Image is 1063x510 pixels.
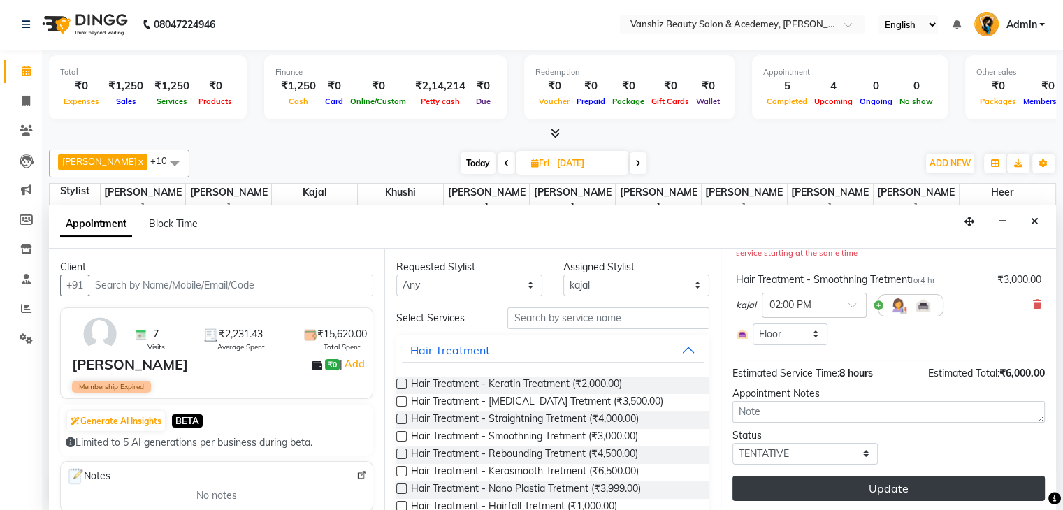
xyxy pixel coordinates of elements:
b: 08047224946 [154,5,215,44]
img: Interior.png [915,297,932,314]
span: Sales [113,96,140,106]
div: ₹2,14,214 [410,78,471,94]
span: Average Spent [217,342,265,352]
span: Due [472,96,494,106]
div: 0 [856,78,896,94]
div: ₹0 [573,78,609,94]
span: Fri [528,158,553,168]
div: Finance [275,66,496,78]
img: logo [36,5,131,44]
span: BETA [172,414,203,428]
div: ₹3,000.00 [997,272,1041,287]
div: ₹0 [60,78,103,94]
div: 5 [763,78,811,94]
div: Requested Stylist [396,260,542,275]
span: 7 [153,327,159,342]
input: Search by service name [507,307,709,329]
span: Heer [960,184,1045,201]
div: ₹0 [648,78,693,94]
div: ₹0 [976,78,1020,94]
div: [PERSON_NAME] [72,354,188,375]
span: Products [195,96,236,106]
button: Generate AI Insights [67,411,165,431]
div: Limited to 5 AI generations per business during beta. [66,435,368,450]
span: Estimated Total: [928,367,999,379]
span: khushi [358,184,443,201]
div: ₹0 [693,78,723,94]
div: ₹1,250 [275,78,321,94]
span: Hair Treatment - Rebounding Tretment (₹4,500.00) [411,446,638,464]
span: Wallet [693,96,723,106]
div: Stylist [50,184,100,198]
button: Hair Treatment [402,337,703,363]
div: ₹0 [535,78,573,94]
span: Prepaid [573,96,609,106]
span: Packages [976,96,1020,106]
div: 0 [896,78,937,94]
span: [PERSON_NAME] [444,184,529,216]
img: Interior.png [736,328,749,340]
span: [PERSON_NAME] [101,184,186,216]
span: No notes [196,488,237,503]
div: ₹0 [471,78,496,94]
div: Client [60,260,373,275]
div: Assigned Stylist [563,260,709,275]
div: ₹0 [609,78,648,94]
button: Update [732,476,1045,501]
small: for [911,275,935,285]
span: Services [153,96,191,106]
div: Redemption [535,66,723,78]
span: Hair Treatment - [MEDICAL_DATA] Tretment (₹3,500.00) [411,394,663,411]
span: Total Spent [324,342,361,352]
span: [PERSON_NAME] [530,184,615,216]
span: Petty cash [417,96,463,106]
span: Block Time [149,217,198,230]
span: [PERSON_NAME] [186,184,271,216]
div: Hair Treatment [410,342,490,358]
div: 4 [811,78,856,94]
img: Hairdresser.png [890,297,906,314]
button: ADD NEW [926,154,974,173]
span: Online/Custom [347,96,410,106]
div: Status [732,428,878,443]
img: avatar [80,314,120,354]
span: Hair Treatment - Keratin Treatment (₹2,000.00) [411,377,622,394]
span: 4 hr [920,275,935,285]
span: Notes [66,467,110,486]
small: There is another service starting at the same time [736,233,1016,258]
input: Search by Name/Mobile/Email/Code [89,275,373,296]
div: ₹0 [321,78,347,94]
span: ADD NEW [930,158,971,168]
span: [PERSON_NAME] [616,184,701,216]
span: Ongoing [856,96,896,106]
img: Admin [974,12,999,36]
span: Hair Treatment - Straightning Tretment (₹4,000.00) [411,411,639,429]
span: No show [896,96,937,106]
div: ₹0 [195,78,236,94]
span: Visits [147,342,165,352]
span: Hair Treatment - Smoothning Tretment (₹3,000.00) [411,429,638,446]
div: Appointment Notes [732,386,1045,401]
span: [PERSON_NAME] [788,184,873,216]
div: Total [60,66,236,78]
span: Hair Treatment - Nano Plastia Tretment (₹3,999.00) [411,481,641,499]
div: Appointment [763,66,937,78]
input: 2025-09-05 [553,153,623,174]
button: Close [1025,211,1045,233]
span: ₹0 [325,359,340,370]
span: Hair Treatment - Kerasmooth Tretment (₹6,500.00) [411,464,639,481]
span: Membership Expired [72,381,151,393]
span: [PERSON_NAME] [702,184,787,216]
span: kajal [272,184,357,201]
span: | [340,356,367,372]
span: 8 hours [839,367,873,379]
span: Package [609,96,648,106]
span: ₹15,620.00 [317,327,367,342]
span: Appointment [60,212,132,237]
button: +91 [60,275,89,296]
span: Voucher [535,96,573,106]
div: ₹1,250 [103,78,149,94]
span: +10 [150,155,178,166]
span: [PERSON_NAME] [62,156,137,167]
a: x [137,156,143,167]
